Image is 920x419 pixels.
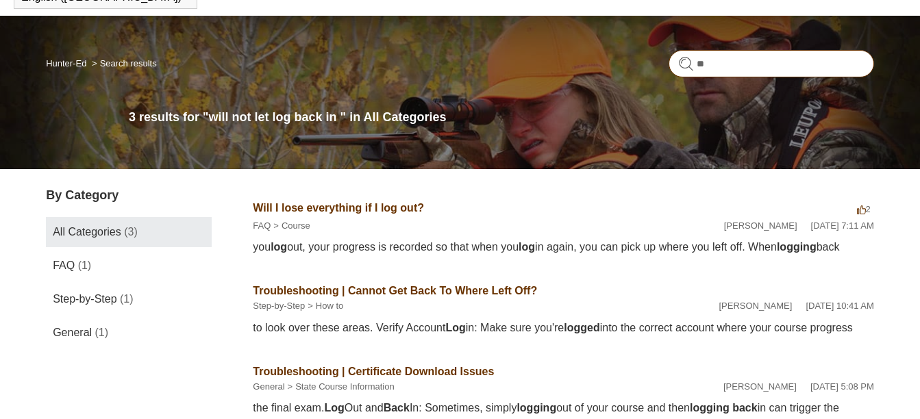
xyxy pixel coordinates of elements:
[519,241,535,253] em: log
[282,220,310,231] a: Course
[95,327,109,338] span: (1)
[690,402,730,414] em: logging
[806,301,873,311] time: 05/15/2024, 10:41
[564,322,599,333] em: logged
[129,108,874,127] h1: 3 results for "will not let log back in " in All Categories
[253,239,874,255] div: you out, your progress is recorded so that when you in again, you can pick up where you left off....
[253,320,874,336] div: to look over these areas. Verify Account in: Make sure you're into the correct account where your...
[295,381,395,392] a: State Course Information
[46,284,212,314] a: Step-by-Step (1)
[253,301,305,311] a: Step-by-Step
[777,241,817,253] em: logging
[324,402,344,414] em: Log
[253,366,494,377] a: Troubleshooting | Certificate Download Issues
[285,380,395,394] li: State Course Information
[253,220,271,231] a: FAQ
[253,299,305,313] li: Step-by-Step
[46,318,212,348] a: General (1)
[46,217,212,247] a: All Categories (3)
[253,219,271,233] li: FAQ
[53,259,75,271] span: FAQ
[46,186,212,205] h3: By Category
[253,381,284,392] a: General
[271,241,287,253] em: log
[120,293,134,305] span: (1)
[46,58,89,68] li: Hunter-Ed
[517,402,556,414] em: logging
[445,322,465,333] em: Log
[53,293,116,305] span: Step-by-Step
[316,301,343,311] a: How to
[732,402,757,414] em: back
[46,251,212,281] a: FAQ (1)
[78,259,92,271] span: (1)
[719,299,792,313] li: [PERSON_NAME]
[53,226,121,238] span: All Categories
[305,299,343,313] li: How to
[810,381,874,392] time: 02/12/2024, 17:08
[669,50,874,77] input: Search
[53,327,92,338] span: General
[46,58,86,68] a: Hunter-Ed
[857,204,871,214] span: 2
[253,380,284,394] li: General
[384,402,410,414] em: Back
[89,58,157,68] li: Search results
[723,380,797,394] li: [PERSON_NAME]
[124,226,138,238] span: (3)
[253,285,537,296] a: Troubleshooting | Cannot Get Back To Where Left Off?
[253,202,424,214] a: Will I lose everything if I log out?
[724,219,797,233] li: [PERSON_NAME]
[811,220,874,231] time: 08/08/2022, 07:11
[253,400,874,416] div: the final exam. Out and In: Sometimes, simply out of your course and then in can trigger the
[271,219,310,233] li: Course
